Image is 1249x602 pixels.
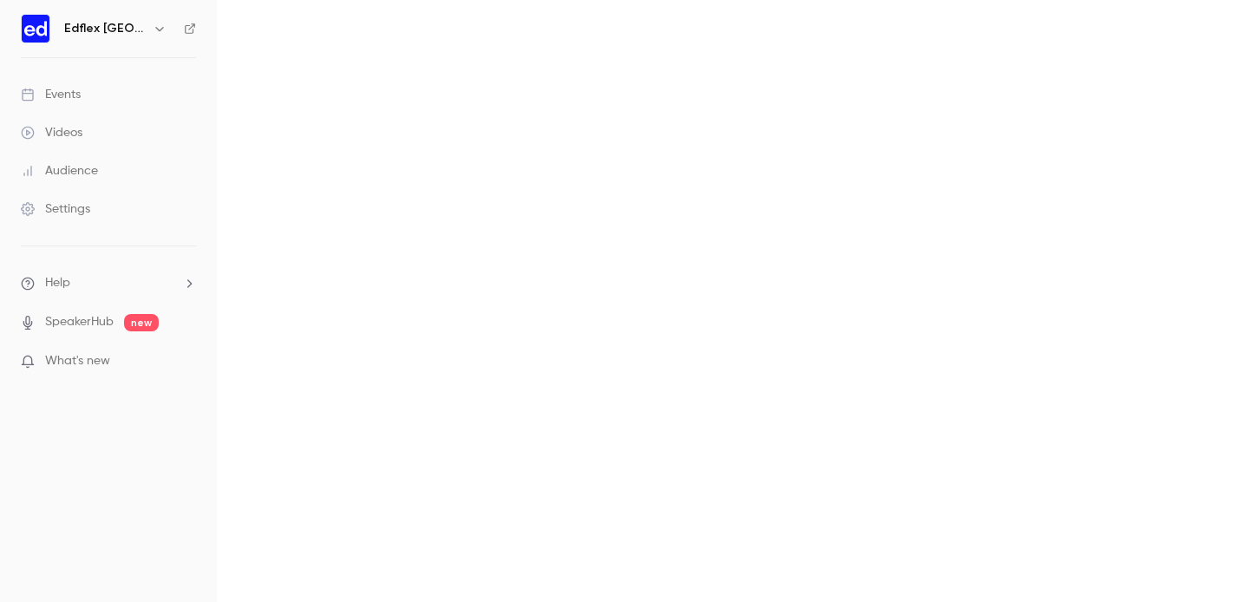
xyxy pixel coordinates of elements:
h6: Edflex [GEOGRAPHIC_DATA] [64,20,146,37]
div: Audience [21,162,98,180]
img: Edflex France [22,15,49,43]
a: SpeakerHub [45,313,114,331]
span: Help [45,274,70,292]
div: Events [21,86,81,103]
div: Videos [21,124,82,141]
li: help-dropdown-opener [21,274,196,292]
span: new [124,314,159,331]
div: Settings [21,200,90,218]
span: What's new [45,352,110,370]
